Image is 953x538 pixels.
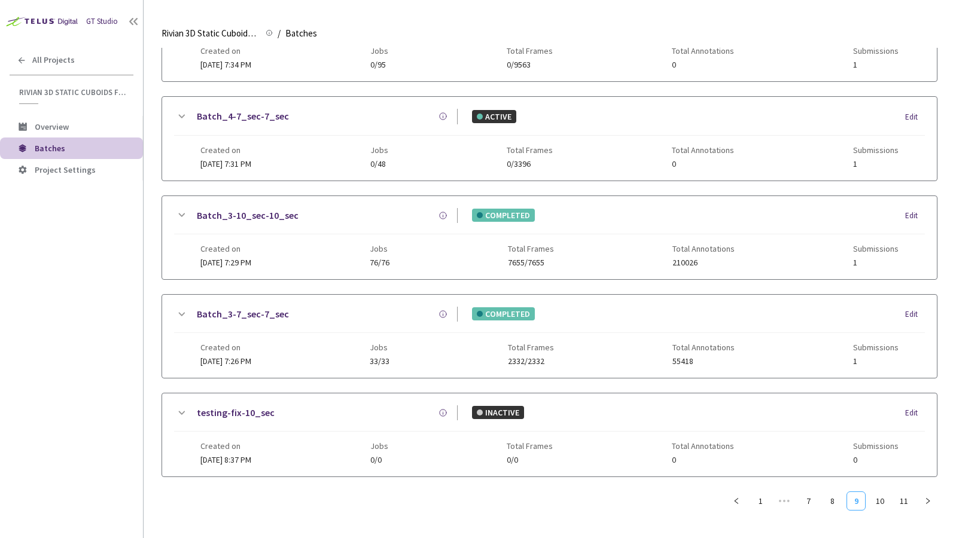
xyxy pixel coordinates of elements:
div: Edit [905,111,925,123]
span: Total Annotations [672,343,735,352]
span: [DATE] 7:31 PM [200,158,251,169]
span: Submissions [853,441,899,451]
span: Overview [35,121,69,132]
span: 1 [853,60,899,69]
div: Edit [905,308,925,320]
li: Previous 5 Pages [775,491,794,511]
li: / [278,26,281,41]
span: [DATE] 7:29 PM [200,257,251,268]
span: 0 [672,60,734,69]
span: 0 [853,456,899,464]
span: Submissions [853,343,899,352]
a: Batch_4-7_sec-7_sec [197,109,289,124]
span: Jobs [370,244,389,253]
li: 10 [870,491,890,511]
li: 9 [847,491,866,511]
a: 9 [847,492,865,510]
span: 0/9563 [507,60,553,69]
span: Batches [35,143,65,154]
li: 11 [894,491,914,511]
span: 1 [853,258,899,267]
span: 2332/2332 [508,357,554,366]
span: Jobs [370,46,388,56]
a: testing-fix-10_sec [197,405,275,420]
li: 1 [751,491,770,511]
span: Submissions [853,244,899,253]
span: Batches [285,26,317,41]
span: 0/3396 [507,160,553,169]
span: left [733,497,740,505]
a: 7 [799,492,817,510]
span: Total Frames [507,46,553,56]
span: 0 [672,160,734,169]
span: 0 [672,456,734,464]
span: Created on [200,441,251,451]
span: Total Frames [508,244,554,253]
span: Jobs [370,145,388,155]
span: Submissions [853,46,899,56]
span: Total Annotations [672,145,734,155]
button: right [918,491,937,511]
span: [DATE] 8:37 PM [200,454,251,465]
li: Previous Page [727,491,746,511]
div: Batch_3-7_sec-7_secCOMPLETEDEditCreated on[DATE] 7:26 PMJobs33/33Total Frames2332/2332Total Annot... [162,295,937,378]
div: Batch_4-7_sec-7_secACTIVEEditCreated on[DATE] 7:31 PMJobs0/48Total Frames0/3396Total Annotations0... [162,97,937,180]
span: Created on [200,46,251,56]
span: Total Frames [507,441,553,451]
span: All Projects [32,55,75,65]
span: Rivian 3D Static Cuboids fixed[2024-25] [19,87,126,97]
div: Batch_3-10_sec-10_secCOMPLETEDEditCreated on[DATE] 7:29 PMJobs76/76Total Frames7655/7655Total Ann... [162,196,937,279]
span: Created on [200,343,251,352]
span: 0/0 [370,456,388,464]
span: right [924,497,931,505]
span: 1 [853,160,899,169]
span: Project Settings [35,164,96,175]
span: Jobs [370,343,389,352]
span: Created on [200,145,251,155]
span: 33/33 [370,357,389,366]
div: GT Studio [86,16,118,27]
li: 7 [799,491,818,511]
a: 1 [751,492,769,510]
a: 11 [895,492,913,510]
span: Total Annotations [672,46,734,56]
span: 7655/7655 [508,258,554,267]
div: INACTIVE [472,406,524,419]
span: 210026 [672,258,735,267]
a: Batch_3-10_sec-10_sec [197,208,299,223]
span: Total Frames [507,145,553,155]
span: 0/95 [370,60,388,69]
span: 0/48 [370,160,388,169]
a: Batch_3-7_sec-7_sec [197,307,289,322]
span: 55418 [672,357,735,366]
span: Submissions [853,145,899,155]
span: 0/0 [507,456,553,464]
span: 1 [853,357,899,366]
span: Total Annotations [672,441,734,451]
span: Total Annotations [672,244,735,253]
span: Jobs [370,441,388,451]
div: Edit [905,407,925,419]
div: testing-fix-10_secINACTIVEEditCreated on[DATE] 8:37 PMJobs0/0Total Frames0/0Total Annotations0Sub... [162,393,937,476]
span: [DATE] 7:26 PM [200,356,251,366]
li: Next Page [918,491,937,511]
div: COMPLETED [472,307,535,320]
li: 8 [823,491,842,511]
button: left [727,491,746,511]
span: Total Frames [508,343,554,352]
div: COMPLETED [472,209,535,222]
span: [DATE] 7:34 PM [200,59,251,70]
div: ACTIVE [472,110,516,123]
span: 76/76 [370,258,389,267]
span: Rivian 3D Static Cuboids fixed[2024-25] [162,26,258,41]
a: 8 [823,492,841,510]
span: ••• [775,491,794,511]
span: Created on [200,244,251,253]
a: 10 [871,492,889,510]
div: Edit [905,210,925,222]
